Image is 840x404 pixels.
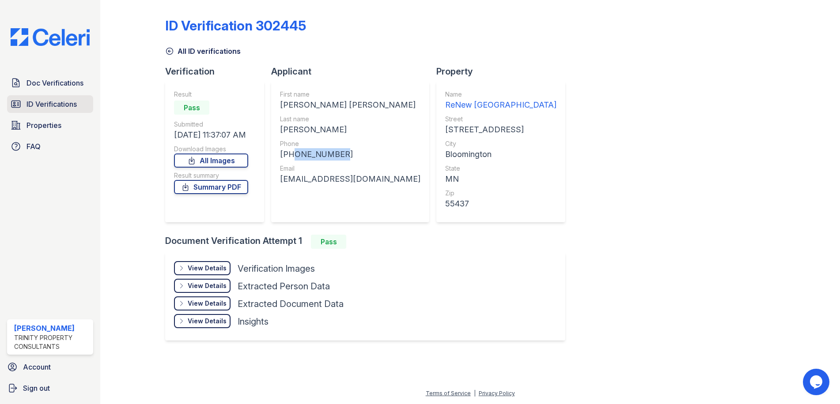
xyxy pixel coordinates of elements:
[23,362,51,372] span: Account
[280,148,420,161] div: [PHONE_NUMBER]
[445,123,556,136] div: [STREET_ADDRESS]
[426,390,471,397] a: Terms of Service
[271,65,436,78] div: Applicant
[436,65,572,78] div: Property
[238,280,330,292] div: Extracted Person Data
[26,78,83,88] span: Doc Verifications
[14,323,90,333] div: [PERSON_NAME]
[26,141,41,152] span: FAQ
[188,299,227,308] div: View Details
[280,164,420,173] div: Email
[165,46,241,56] a: All ID verifications
[188,264,227,273] div: View Details
[445,139,556,148] div: City
[280,123,420,136] div: [PERSON_NAME]
[280,173,420,185] div: [EMAIL_ADDRESS][DOMAIN_NAME]
[14,333,90,351] div: Trinity Property Consultants
[445,164,556,173] div: State
[7,95,93,113] a: ID Verifications
[23,383,50,393] span: Sign out
[238,262,315,275] div: Verification Images
[445,90,556,111] a: Name ReNew [GEOGRAPHIC_DATA]
[7,138,93,155] a: FAQ
[188,317,227,325] div: View Details
[174,145,248,153] div: Download Images
[311,235,346,249] div: Pass
[7,74,93,92] a: Doc Verifications
[26,120,61,131] span: Properties
[479,390,515,397] a: Privacy Policy
[174,180,248,194] a: Summary PDF
[238,315,269,328] div: Insights
[803,369,831,395] iframe: chat widget
[4,379,97,397] a: Sign out
[445,173,556,185] div: MN
[174,120,248,129] div: Submitted
[280,139,420,148] div: Phone
[238,298,344,310] div: Extracted Document Data
[7,116,93,134] a: Properties
[445,90,556,99] div: Name
[445,115,556,123] div: Street
[474,390,476,397] div: |
[280,90,420,99] div: First name
[188,281,227,290] div: View Details
[280,115,420,123] div: Last name
[280,99,420,111] div: [PERSON_NAME] [PERSON_NAME]
[174,171,248,180] div: Result summary
[445,198,556,210] div: 55437
[4,358,97,376] a: Account
[445,148,556,161] div: Bloomington
[445,189,556,198] div: Zip
[174,153,248,168] a: All Images
[165,18,306,34] div: ID Verification 302445
[174,129,248,141] div: [DATE] 11:37:07 AM
[165,235,572,249] div: Document Verification Attempt 1
[445,99,556,111] div: ReNew [GEOGRAPHIC_DATA]
[26,99,77,109] span: ID Verifications
[174,101,209,115] div: Pass
[165,65,271,78] div: Verification
[4,28,97,46] img: CE_Logo_Blue-a8612792a0a2168367f1c8372b55b34899dd931a85d93a1a3d3e32e68fde9ad4.png
[174,90,248,99] div: Result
